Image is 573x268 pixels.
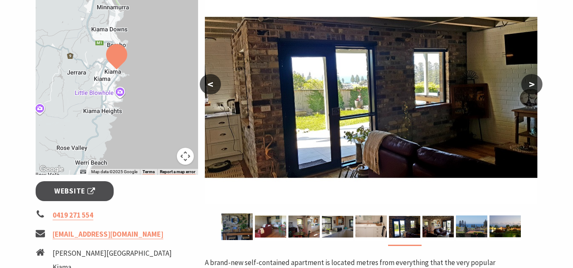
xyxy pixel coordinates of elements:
[54,185,95,197] span: Website
[177,148,194,165] button: Map camera controls
[38,164,66,175] img: Google
[80,169,86,175] button: Keyboard shortcuts
[143,169,155,174] a: Terms (opens in new tab)
[38,164,66,175] a: Open this area in Google Maps (opens a new window)
[160,169,196,174] a: Report a map error
[200,74,221,94] button: <
[91,169,137,174] span: Map data ©2025 Google
[53,248,172,259] li: [PERSON_NAME][GEOGRAPHIC_DATA]
[521,74,542,94] button: >
[53,210,93,220] a: 0419 271 554
[53,229,163,239] a: [EMAIL_ADDRESS][DOMAIN_NAME]
[36,181,114,201] a: Website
